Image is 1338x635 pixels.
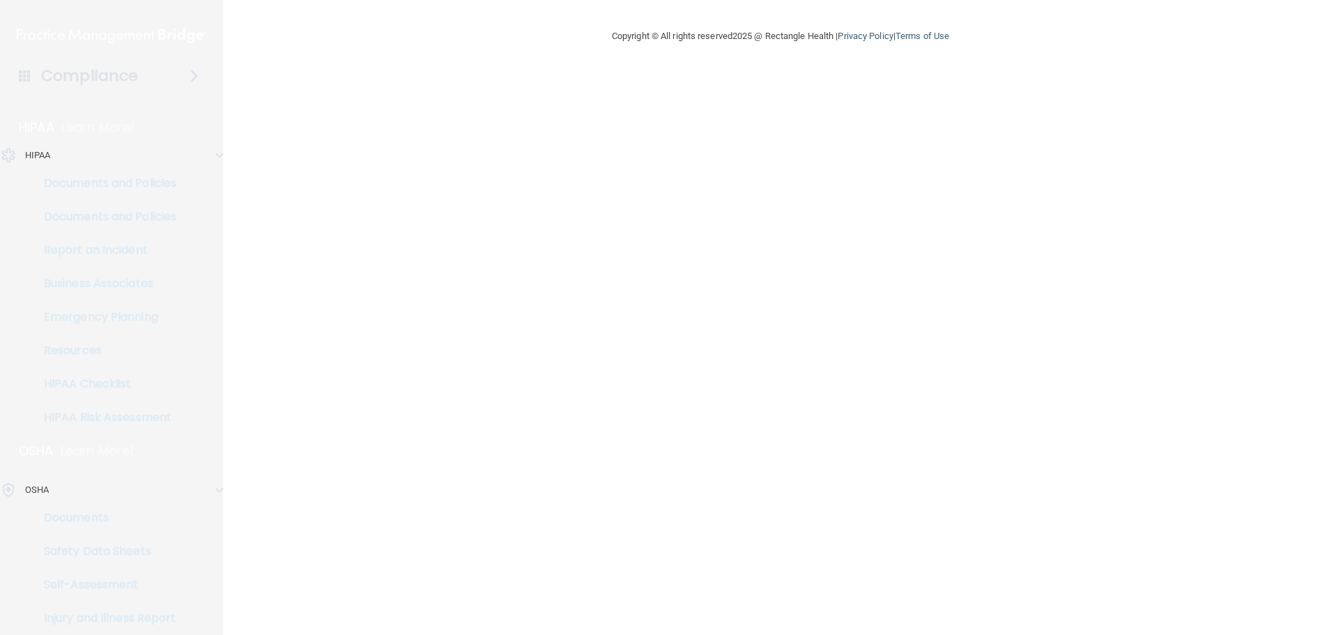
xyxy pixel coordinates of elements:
p: Injury and Illness Report [9,611,199,625]
a: Privacy Policy [838,31,893,41]
div: Copyright © All rights reserved 2025 @ Rectangle Health | | [526,14,1035,59]
p: Documents [9,511,199,525]
a: Terms of Use [895,31,949,41]
p: HIPAA Checklist [9,377,199,391]
p: Documents and Policies [9,210,199,224]
p: HIPAA Risk Assessment [9,411,199,424]
p: Business Associates [9,277,199,291]
p: Learn More! [61,443,134,459]
p: Learn More! [61,119,135,136]
h4: Compliance [41,66,138,86]
p: Safety Data Sheets [9,544,199,558]
p: OSHA [25,482,49,498]
p: Self-Assessment [9,578,199,592]
p: HIPAA [19,119,54,136]
p: Emergency Planning [9,310,199,324]
p: Resources [9,344,199,358]
p: HIPAA [25,147,51,164]
p: Documents and Policies [9,176,199,190]
p: Report an Incident [9,243,199,257]
img: PMB logo [17,22,206,49]
p: OSHA [19,443,54,459]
